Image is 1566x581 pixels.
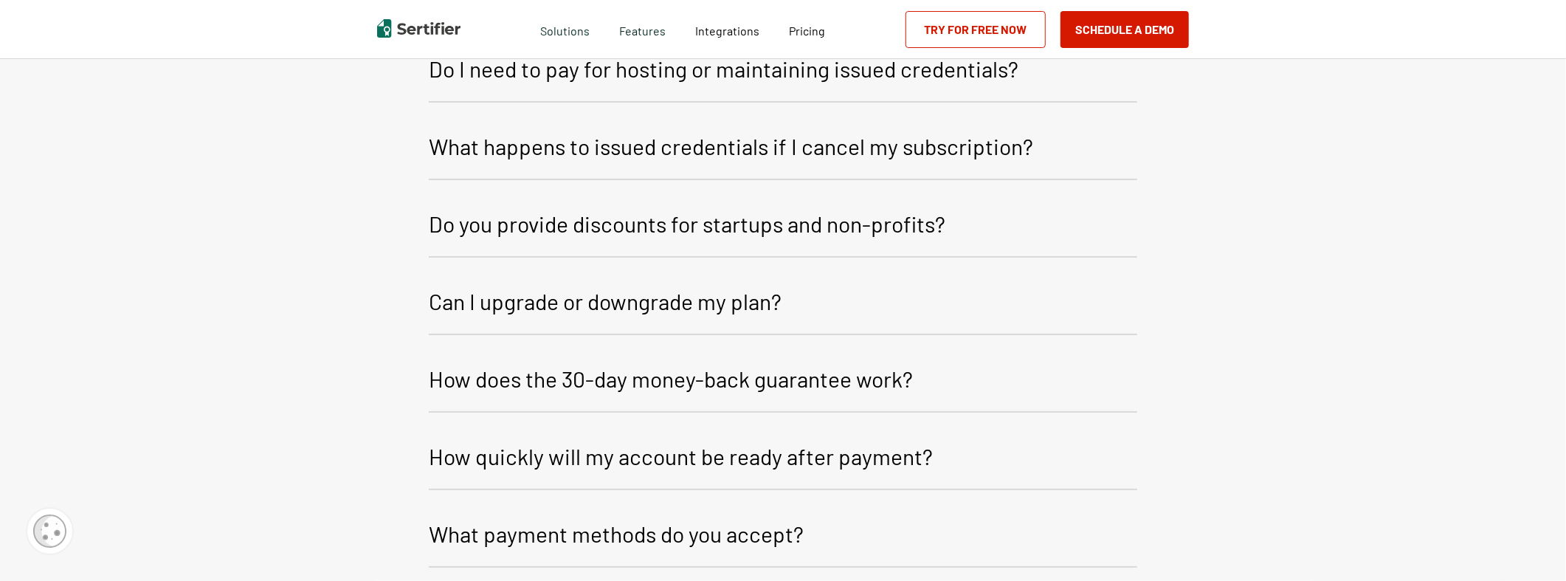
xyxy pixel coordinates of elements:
span: Integrations [696,24,760,38]
span: Features [620,20,666,38]
p: Do you provide discounts for startups and non-profits? [429,206,945,241]
a: Try for Free Now [906,11,1046,48]
p: Can I upgrade or downgrade my plan? [429,283,782,319]
button: How quickly will my account be ready after payment? [429,427,1137,490]
button: How does the 30-day money-back guarantee work? [429,350,1137,413]
p: Do I need to pay for hosting or maintaining issued credentials? [429,51,1018,86]
button: Schedule a Demo [1060,11,1189,48]
iframe: Chat Widget [1492,510,1566,581]
span: Solutions [541,20,590,38]
button: Can I upgrade or downgrade my plan? [429,272,1137,335]
img: Cookie Popup Icon [33,515,66,548]
p: How quickly will my account be ready after payment? [429,439,933,474]
a: Pricing [790,20,826,38]
button: What payment methods do you accept? [429,505,1137,568]
p: How does the 30-day money-back guarantee work? [429,361,913,396]
button: Do you provide discounts for startups and non-profits? [429,195,1137,258]
a: Integrations [696,20,760,38]
p: What happens to issued credentials if I cancel my subscription? [429,128,1033,164]
span: Pricing [790,24,826,38]
button: What happens to issued credentials if I cancel my subscription? [429,117,1137,180]
p: What payment methods do you accept? [429,516,804,551]
button: Do I need to pay for hosting or maintaining issued credentials? [429,40,1137,103]
img: Sertifier | Digital Credentialing Platform [377,19,461,38]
